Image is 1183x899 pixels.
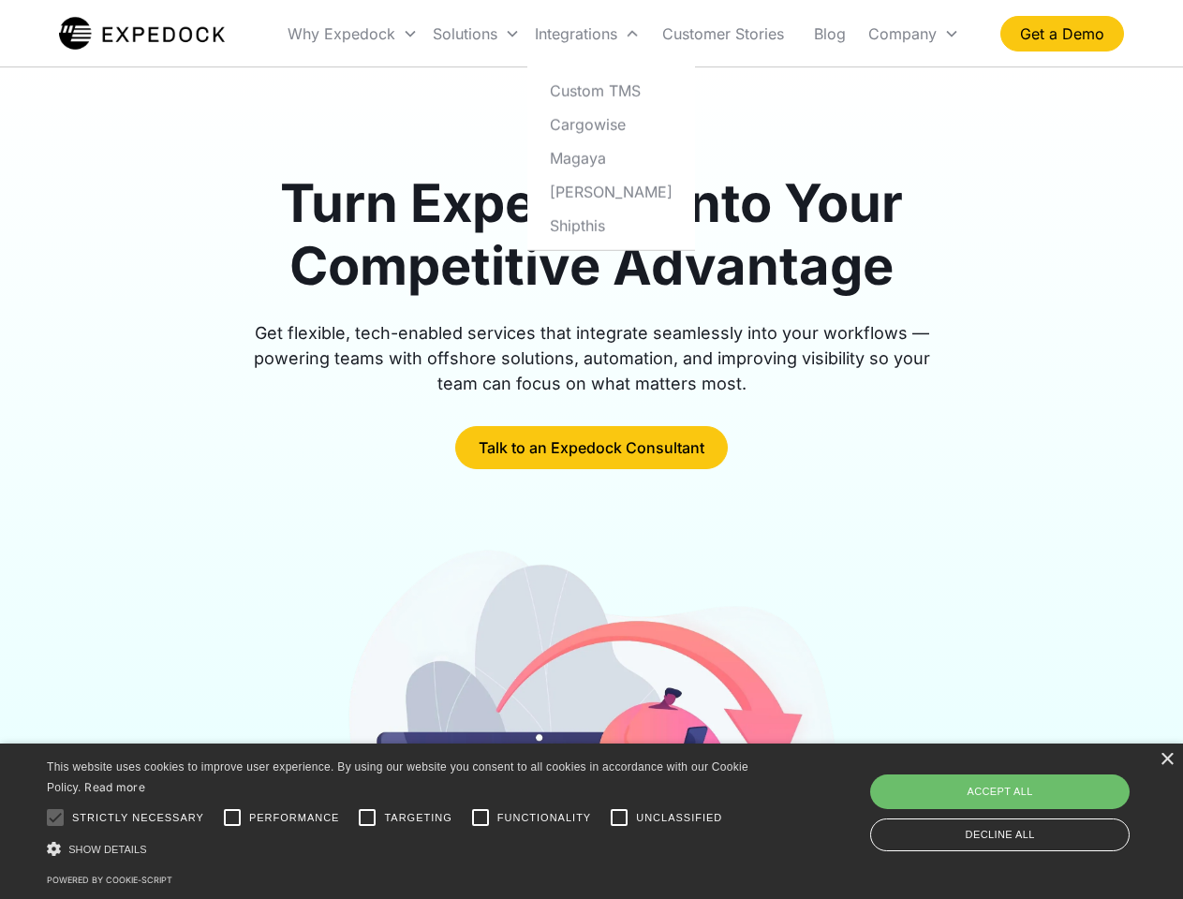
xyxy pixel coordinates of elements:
[47,839,755,859] div: Show details
[535,208,688,242] a: Shipthis
[861,2,967,66] div: Company
[425,2,527,66] div: Solutions
[527,66,695,250] nav: Integrations
[535,73,688,107] a: Custom TMS
[47,875,172,885] a: Powered by cookie-script
[868,24,937,43] div: Company
[72,810,204,826] span: Strictly necessary
[249,810,340,826] span: Performance
[1000,16,1124,52] a: Get a Demo
[68,844,147,855] span: Show details
[232,172,952,298] h1: Turn Expedock Into Your Competitive Advantage
[799,2,861,66] a: Blog
[288,24,395,43] div: Why Expedock
[871,697,1183,899] iframe: Chat Widget
[647,2,799,66] a: Customer Stories
[232,320,952,396] div: Get flexible, tech-enabled services that integrate seamlessly into your workflows — powering team...
[535,174,688,208] a: [PERSON_NAME]
[636,810,722,826] span: Unclassified
[535,24,617,43] div: Integrations
[384,810,451,826] span: Targeting
[59,15,225,52] a: home
[47,760,748,795] span: This website uses cookies to improve user experience. By using our website you consent to all coo...
[433,24,497,43] div: Solutions
[280,2,425,66] div: Why Expedock
[535,140,688,174] a: Magaya
[527,2,647,66] div: Integrations
[84,780,145,794] a: Read more
[497,810,591,826] span: Functionality
[455,426,728,469] a: Talk to an Expedock Consultant
[59,15,225,52] img: Expedock Logo
[535,107,688,140] a: Cargowise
